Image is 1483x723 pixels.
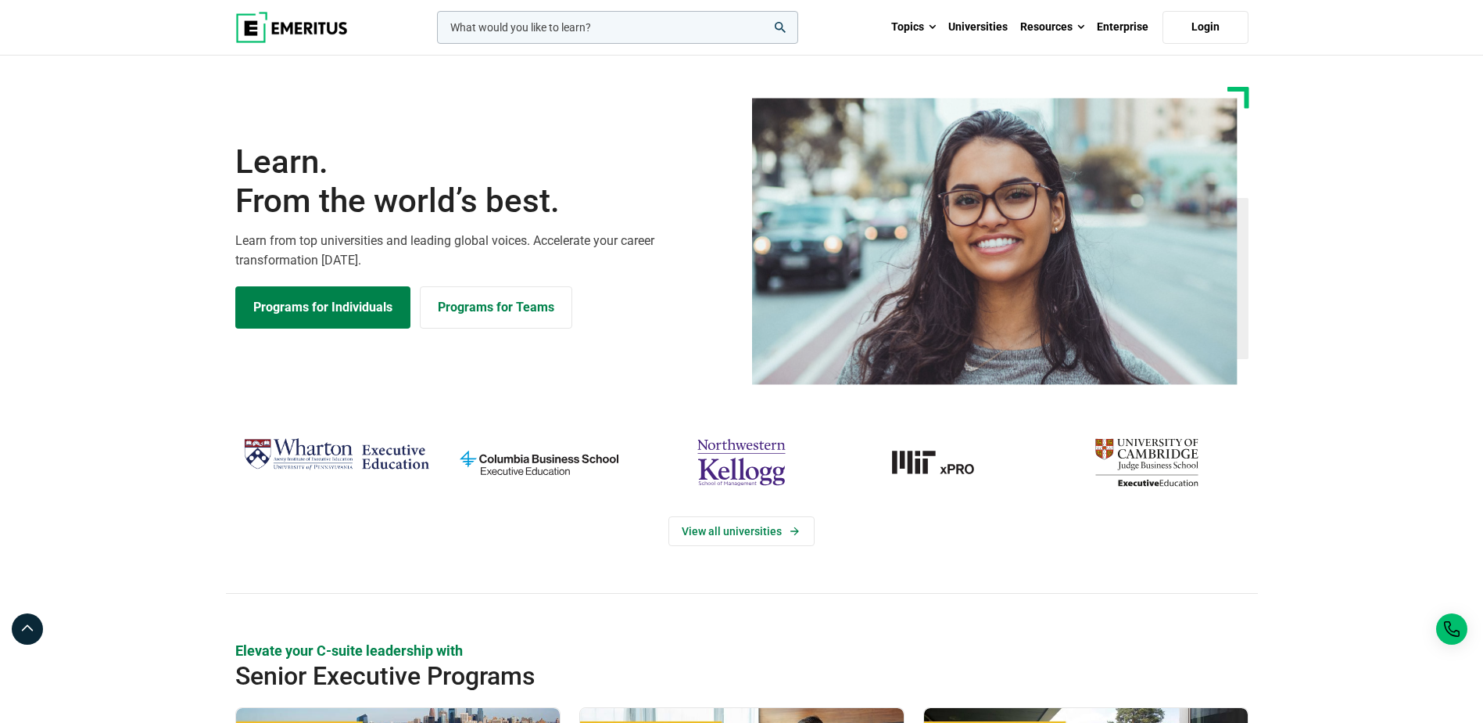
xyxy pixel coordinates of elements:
a: Login [1162,11,1248,44]
input: woocommerce-product-search-field-0 [437,11,798,44]
p: Learn from top universities and leading global voices. Accelerate your career transformation [DATE]. [235,231,733,271]
h1: Learn. [235,142,733,221]
span: From the world’s best. [235,182,733,221]
h2: Senior Executive Programs [235,660,1147,692]
a: MIT-xPRO [851,432,1037,493]
a: Explore for Business [420,286,572,329]
img: Learn from the world's best [752,98,1238,385]
img: columbia-business-school [446,432,632,493]
img: MIT xPRO [851,432,1037,493]
p: Elevate your C-suite leadership with [235,641,1248,660]
a: Explore Programs [235,286,410,329]
a: View Universities [668,516,815,546]
img: Wharton Executive Education [243,432,430,478]
img: northwestern-kellogg [648,432,835,493]
img: cambridge-judge-business-school [1053,432,1240,493]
